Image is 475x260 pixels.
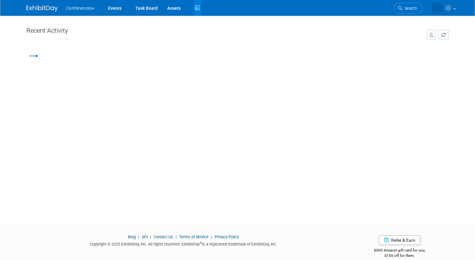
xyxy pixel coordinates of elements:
[379,235,420,245] a: Refer & Earn
[210,235,214,239] span: |
[142,235,148,239] a: API
[402,6,417,11] span: Search
[154,235,173,239] a: Contact Us
[350,244,449,258] div: $500 Amazon gift card for you,
[128,235,136,239] a: Blog
[26,5,58,12] img: ExhibitDay
[26,24,420,40] div: Recent Activity
[30,55,37,57] img: loading...
[394,3,423,14] a: Search
[149,235,153,239] span: |
[174,235,178,239] span: |
[200,241,202,245] sup: ®
[179,235,209,239] a: Terms of Service
[137,235,141,239] span: |
[350,253,449,258] div: $150 off for them.
[431,2,443,14] img: Mel Liwanag
[26,240,341,247] div: Copyright © 2025 ExhibitDay, Inc. All rights reserved. ExhibitDay is a registered trademark of Ex...
[215,235,239,239] a: Privacy Policy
